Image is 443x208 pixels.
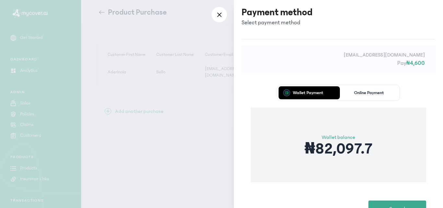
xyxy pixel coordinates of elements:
[354,91,384,95] p: Online Payment
[279,86,337,99] button: Wallet Payment
[242,18,313,27] p: Select payment method
[252,59,425,68] p: Pay
[305,141,372,157] p: ₦82,097.7
[305,133,372,141] p: Wallet balance
[293,91,323,95] p: Wallet Payment
[406,60,425,67] span: ₦4,600
[340,86,399,99] button: Online Payment
[242,6,313,18] h3: Payment method
[252,51,425,59] p: [EMAIL_ADDRESS][DOMAIN_NAME]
